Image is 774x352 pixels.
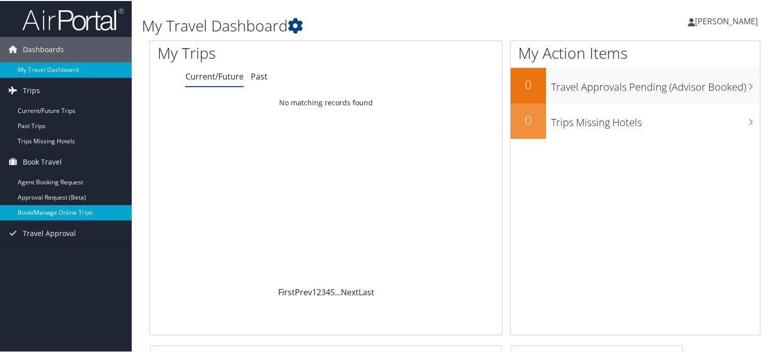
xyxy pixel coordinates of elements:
[511,102,760,138] a: 0Trips Missing Hotels
[142,14,559,35] h1: My Travel Dashboard
[326,286,330,297] a: 4
[158,42,348,63] h1: My Trips
[150,93,502,111] td: No matching records found
[695,15,758,26] span: [PERSON_NAME]
[312,286,317,297] a: 1
[511,110,546,128] h2: 0
[23,77,40,102] span: Trips
[23,220,76,245] span: Travel Approval
[511,75,546,92] h2: 0
[251,70,267,81] a: Past
[551,74,760,93] h3: Travel Approvals Pending (Advisor Booked)
[295,286,312,297] a: Prev
[688,5,768,35] a: [PERSON_NAME]
[330,286,335,297] a: 5
[23,36,64,61] span: Dashboards
[341,286,359,297] a: Next
[23,148,62,174] span: Book Travel
[278,286,295,297] a: First
[359,286,374,297] a: Last
[335,286,341,297] span: …
[551,109,760,129] h3: Trips Missing Hotels
[321,286,326,297] a: 3
[185,70,244,81] a: Current/Future
[511,67,760,102] a: 0Travel Approvals Pending (Advisor Booked)
[511,42,760,63] h1: My Action Items
[22,7,124,30] img: airportal-logo.png
[317,286,321,297] a: 2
